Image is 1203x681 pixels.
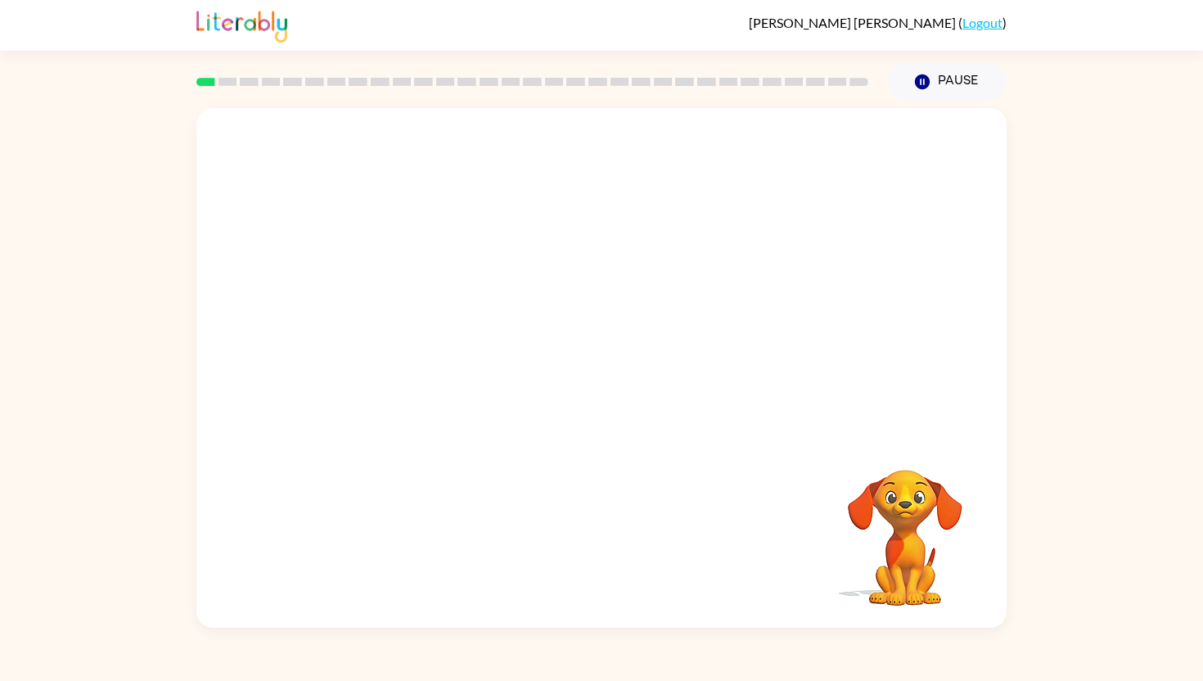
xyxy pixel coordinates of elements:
div: ( ) [749,15,1007,30]
a: Logout [962,15,1002,30]
video: Your browser must support playing .mp4 files to use Literably. Please try using another browser. [823,444,987,608]
img: Literably [196,7,287,43]
span: [PERSON_NAME] [PERSON_NAME] [749,15,958,30]
button: Pause [888,63,1007,101]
